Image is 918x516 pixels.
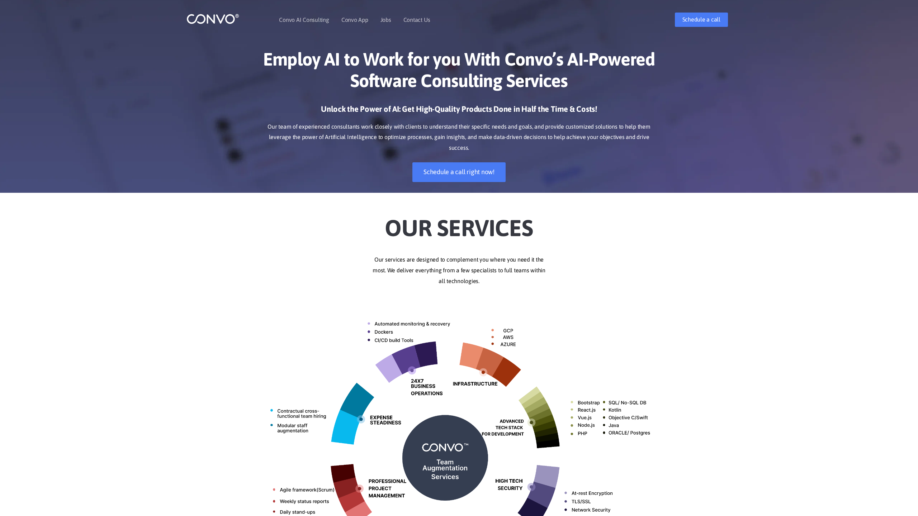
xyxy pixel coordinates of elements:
[380,17,391,23] a: Jobs
[260,104,658,120] h3: Unlock the Power of AI: Get High-Quality Products Done in Half the Time & Costs!
[186,13,239,24] img: logo_1.png
[279,17,329,23] a: Convo AI Consulting
[341,17,368,23] a: Convo App
[412,162,506,182] a: Schedule a call right now!
[403,17,430,23] a: Contact Us
[260,121,658,154] p: Our team of experienced consultants work closely with clients to understand their specific needs ...
[260,48,658,97] h1: Employ AI to Work for you With Convo’s AI-Powered Software Consulting Services
[260,254,658,287] p: Our services are designed to complement you where you need it the most. We deliver everything fro...
[260,204,658,244] h2: Our Services
[675,13,728,27] a: Schedule a call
